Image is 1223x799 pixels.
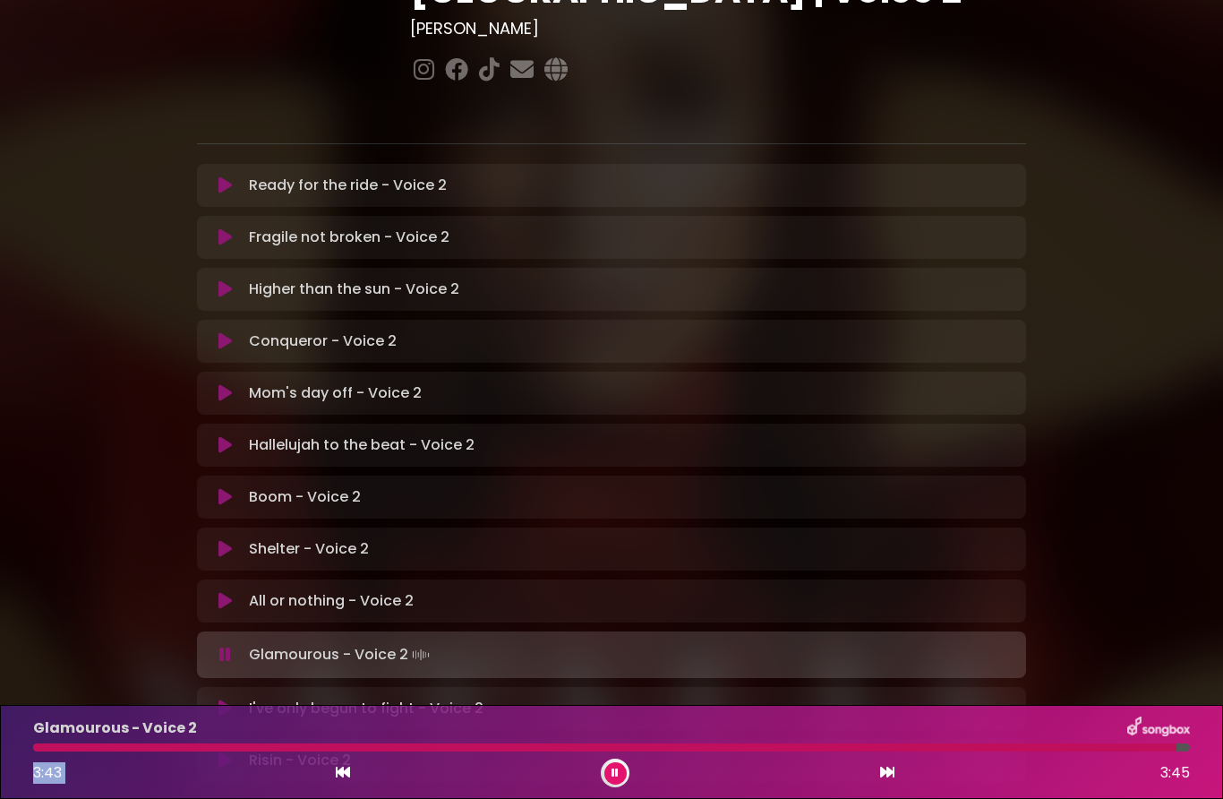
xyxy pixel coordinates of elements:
p: Glamourous - Voice 2 [33,717,197,739]
p: I've only begun to fight - Voice 2 [249,698,483,719]
p: Boom - Voice 2 [249,486,361,508]
p: Hallelujah to the beat - Voice 2 [249,434,475,456]
p: Shelter - Voice 2 [249,538,369,560]
img: waveform4.gif [408,642,433,667]
p: Higher than the sun - Voice 2 [249,279,459,300]
span: 3:43 [33,762,62,783]
img: songbox-logo-white.png [1127,717,1190,740]
p: Fragile not broken - Voice 2 [249,227,449,248]
p: Ready for the ride - Voice 2 [249,175,447,196]
p: Glamourous - Voice 2 [249,642,433,667]
span: 3:45 [1160,762,1190,784]
p: Conqueror - Voice 2 [249,331,397,352]
p: All or nothing - Voice 2 [249,590,414,612]
p: Mom's day off - Voice 2 [249,382,422,404]
h3: [PERSON_NAME] [410,19,1027,39]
